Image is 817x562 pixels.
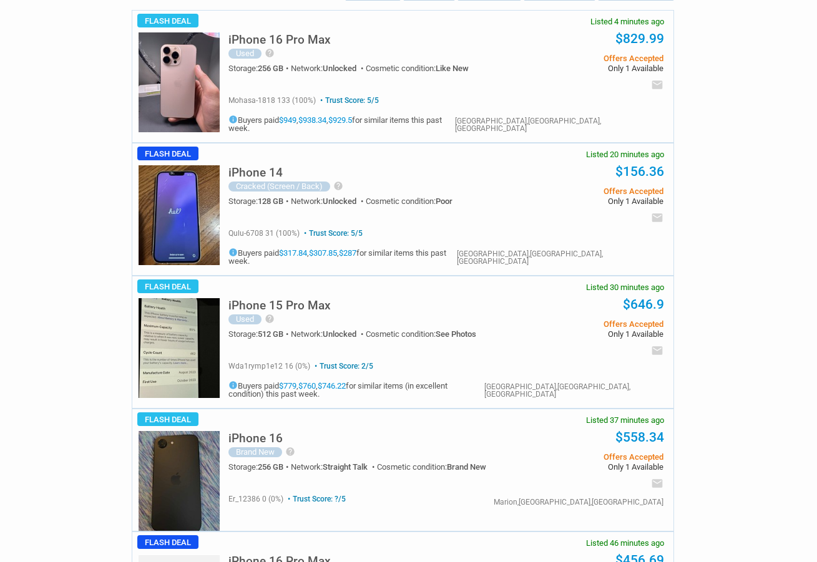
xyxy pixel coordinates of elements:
[291,463,377,471] div: Network:
[291,197,366,205] div: Network:
[228,432,283,444] h5: iPhone 16
[228,229,300,238] span: qulu-6708 31 (100%)
[436,196,453,206] span: Poor
[488,463,663,471] span: Only 1 Available
[139,298,220,398] img: s-l225.jpg
[228,314,262,324] div: Used
[494,498,663,506] div: Marion,[GEOGRAPHIC_DATA],[GEOGRAPHIC_DATA]
[285,495,346,503] span: Trust Score: ?/5
[328,115,352,125] a: $929.5
[228,49,262,59] div: Used
[586,416,664,424] span: Listed 37 minutes ago
[228,182,330,191] div: Cracked (Screen / Back)
[258,64,283,73] span: 256 GB
[228,96,316,105] span: mohasa-1818 133 (100%)
[298,115,326,125] a: $938.34
[291,64,366,72] div: Network:
[258,329,283,339] span: 512 GB
[447,462,486,472] span: Brand New
[228,380,484,398] h5: Buyers paid , , for similar items (in excellent condition) this past week.
[228,64,291,72] div: Storage:
[455,117,663,132] div: [GEOGRAPHIC_DATA],[GEOGRAPHIC_DATA],[GEOGRAPHIC_DATA]
[436,64,469,73] span: Like New
[137,14,198,27] span: Flash Deal
[318,381,346,390] a: $746.22
[228,167,283,178] h5: iPhone 14
[285,447,295,457] i: help
[312,362,373,371] span: Trust Score: 2/5
[265,314,275,324] i: help
[137,147,198,160] span: Flash Deal
[228,197,291,205] div: Storage:
[228,115,238,124] i: info
[615,164,664,179] a: $156.36
[651,344,663,357] i: email
[377,463,486,471] div: Cosmetic condition:
[488,320,663,328] span: Offers Accepted
[623,297,664,312] a: $646.9
[590,17,664,26] span: Listed 4 minutes ago
[586,539,664,547] span: Listed 46 minutes ago
[228,302,331,311] a: iPhone 15 Pro Max
[323,329,356,339] span: Unlocked
[279,248,307,258] a: $317.84
[228,115,455,132] h5: Buyers paid , , for similar items this past week.
[488,330,663,338] span: Only 1 Available
[457,250,663,265] div: [GEOGRAPHIC_DATA],[GEOGRAPHIC_DATA],[GEOGRAPHIC_DATA]
[323,462,368,472] span: Straight Talk
[488,64,663,72] span: Only 1 Available
[228,248,457,265] h5: Buyers paid , , for similar items this past week.
[436,329,476,339] span: See Photos
[228,330,291,338] div: Storage:
[488,54,663,62] span: Offers Accepted
[586,283,664,291] span: Listed 30 minutes ago
[228,463,291,471] div: Storage:
[228,248,238,257] i: info
[137,535,198,549] span: Flash Deal
[291,330,366,338] div: Network:
[323,64,356,73] span: Unlocked
[265,48,275,58] i: help
[279,381,296,390] a: $779
[323,196,356,206] span: Unlocked
[137,412,198,426] span: Flash Deal
[139,32,220,132] img: s-l225.jpg
[228,435,283,444] a: iPhone 16
[228,169,283,178] a: iPhone 14
[366,64,469,72] div: Cosmetic condition:
[228,495,283,503] span: er_12386 0 (0%)
[586,150,664,158] span: Listed 20 minutes ago
[298,381,316,390] a: $760
[651,211,663,224] i: email
[301,229,363,238] span: Trust Score: 5/5
[228,447,282,457] div: Brand New
[137,279,198,293] span: Flash Deal
[488,187,663,195] span: Offers Accepted
[309,248,337,258] a: $307.85
[318,96,379,105] span: Trust Score: 5/5
[333,181,343,191] i: help
[279,115,296,125] a: $949
[339,248,356,258] a: $287
[615,31,664,46] a: $829.99
[228,34,331,46] h5: iPhone 16 Pro Max
[366,197,453,205] div: Cosmetic condition:
[139,431,220,531] img: s-l225.jpg
[366,330,476,338] div: Cosmetic condition:
[228,362,310,371] span: wda1rymp1e12 16 (0%)
[228,36,331,46] a: iPhone 16 Pro Max
[615,430,664,445] a: $558.34
[484,383,663,398] div: [GEOGRAPHIC_DATA],[GEOGRAPHIC_DATA],[GEOGRAPHIC_DATA]
[258,462,283,472] span: 256 GB
[651,477,663,490] i: email
[228,380,238,390] i: info
[228,299,331,311] h5: iPhone 15 Pro Max
[488,197,663,205] span: Only 1 Available
[651,79,663,91] i: email
[139,165,220,265] img: s-l225.jpg
[258,196,283,206] span: 128 GB
[488,453,663,461] span: Offers Accepted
